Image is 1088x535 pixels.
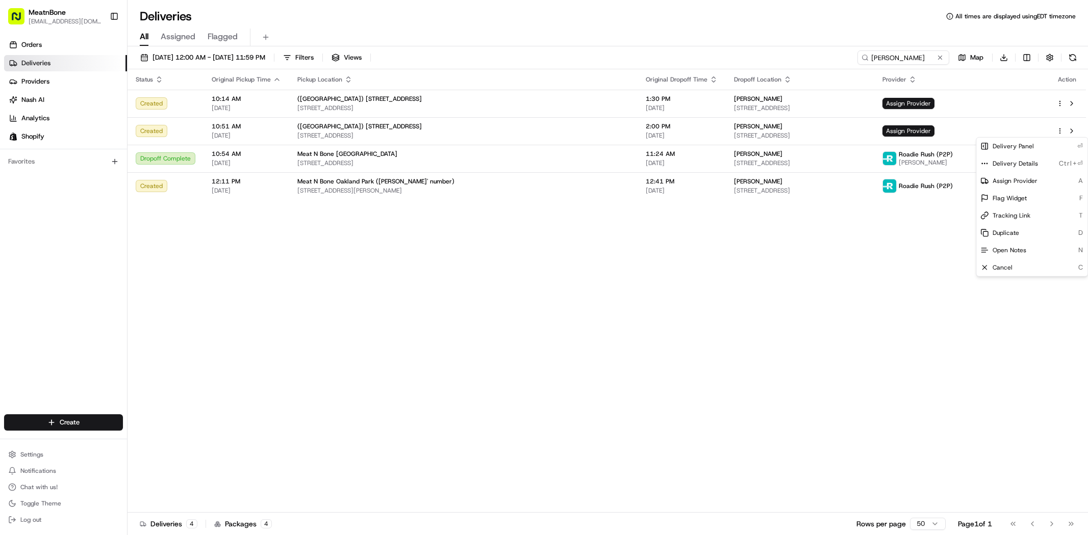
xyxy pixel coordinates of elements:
span: Open Notes [993,246,1026,254]
span: Flag Widget [993,194,1027,202]
span: Duplicate [993,229,1019,237]
span: Cancel [993,263,1013,272]
span: Delivery Details [993,159,1038,168]
span: F [1079,194,1083,203]
span: Ctrl+⏎ [1059,159,1084,168]
span: Assign Provider [993,177,1038,185]
span: Tracking Link [993,211,1030,220]
span: Delivery Panel [993,142,1034,150]
span: D [1078,228,1083,237]
span: T [1079,211,1083,220]
span: N [1078,246,1083,255]
span: C [1078,263,1083,272]
span: A [1078,176,1083,185]
span: ⏎ [1077,142,1083,151]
